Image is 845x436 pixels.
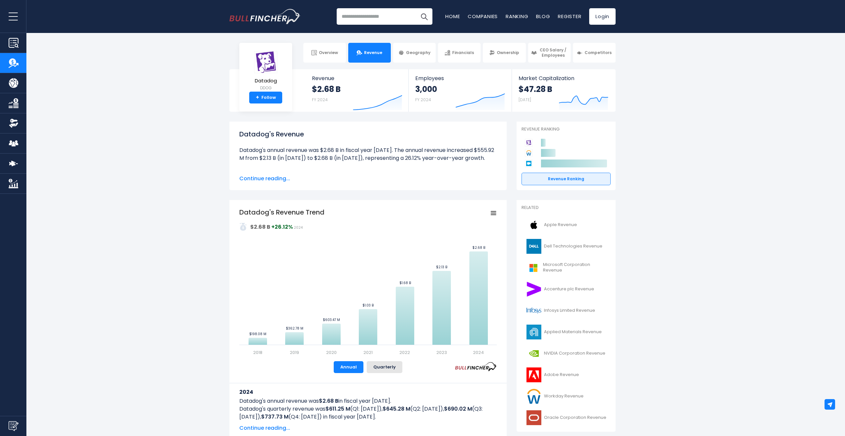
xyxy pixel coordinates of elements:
[261,413,288,421] b: $737.73 M
[585,50,612,55] span: Competitors
[348,43,391,63] a: Revenue
[416,8,432,25] button: Search
[303,43,346,63] a: Overview
[363,349,373,356] text: 2021
[525,160,533,167] img: Salesforce competitors logo
[362,303,374,308] text: $1.03 B
[312,97,328,102] small: FY 2024
[522,237,611,255] a: Dell Technologies Revenue
[250,223,270,231] strong: $2.68 B
[522,259,611,277] a: Microsoft Corporation Revenue
[522,216,611,234] a: Apple Revenue
[522,323,611,341] a: Applied Materials Revenue
[239,170,497,194] li: Datadog's quarterly revenue was $826.76 M in the quarter ending [DATE]. The quarterly revenue inc...
[249,92,282,103] a: +Follow
[415,84,437,94] strong: 3,000
[239,405,497,421] p: Datadog's quarterly revenue was (Q1: [DATE]), (Q2: [DATE]), (Q3: [DATE]), (Q4: [DATE]) in fiscal ...
[239,208,324,217] tspan: Datadog's Revenue Trend
[525,389,542,404] img: WDAY logo
[319,397,338,405] b: $2.68 B
[522,366,611,384] a: Adobe Revenue
[239,146,497,162] li: Datadog's annual revenue was $2.68 B in fiscal year [DATE]. The annual revenue increased $555.92 ...
[525,149,533,157] img: Workday competitors logo
[525,139,533,147] img: Datadog competitors logo
[506,13,528,20] a: Ranking
[573,43,616,63] a: Competitors
[239,424,497,432] span: Continue reading...
[239,129,497,139] h1: Datadog's Revenue
[239,223,247,231] img: addasd
[254,51,278,92] a: Datadog DDOG
[271,223,293,231] strong: +26.12%
[325,405,350,413] b: $611.25 M
[438,43,481,63] a: Financials
[522,205,611,211] p: Related
[525,325,542,339] img: AMAT logo
[415,97,431,102] small: FY 2024
[519,75,608,81] span: Market Capitalization
[525,260,541,275] img: MSFT logo
[319,50,338,55] span: Overview
[383,405,410,413] b: $645.28 M
[519,84,552,94] strong: $47.28 B
[393,43,436,63] a: Geography
[399,280,411,285] text: $1.68 B
[589,8,616,25] a: Login
[525,410,542,425] img: ORCL logo
[323,317,340,322] text: $603.47 M
[522,127,611,132] p: Revenue Ranking
[305,69,409,112] a: Revenue $2.68 B FY 2024
[497,50,519,55] span: Ownership
[525,218,542,232] img: AAPL logo
[399,349,410,356] text: 2022
[254,78,277,84] span: Datadog
[525,346,542,361] img: NVDA logo
[539,47,568,58] span: CEO Salary / Employees
[528,43,571,63] a: CEO Salary / Employees
[522,409,611,427] a: Oracle Corporation Revenue
[254,85,277,91] small: DDOG
[473,349,484,356] text: 2024
[468,13,498,20] a: Companies
[525,282,542,297] img: ACN logo
[522,387,611,405] a: Workday Revenue
[519,97,531,102] small: [DATE]
[256,95,259,101] strong: +
[483,43,525,63] a: Ownership
[239,388,497,396] h3: 2024
[229,9,300,24] a: Go to homepage
[522,344,611,363] a: NVIDIA Corporation Revenue
[436,265,447,270] text: $2.13 B
[525,239,542,254] img: DELL logo
[239,397,497,405] p: Datadog's annual revenue was in fiscal year [DATE].
[326,349,337,356] text: 2020
[415,75,505,81] span: Employees
[444,405,472,413] b: $690.02 M
[512,69,615,112] a: Market Capitalization $47.28 B [DATE]
[525,367,542,382] img: ADBE logo
[452,50,474,55] span: Financials
[364,50,382,55] span: Revenue
[294,225,303,230] span: 2024
[436,349,447,356] text: 2023
[312,75,402,81] span: Revenue
[536,13,550,20] a: Blog
[367,361,402,373] button: Quarterly
[312,84,341,94] strong: $2.68 B
[334,361,363,373] button: Annual
[229,9,301,24] img: Bullfincher logo
[472,245,485,250] text: $2.68 B
[9,118,18,128] img: Ownership
[522,302,611,320] a: Infosys Limited Revenue
[290,349,299,356] text: 2019
[522,173,611,185] a: Revenue Ranking
[445,13,460,20] a: Home
[406,50,430,55] span: Geography
[239,208,497,356] svg: Datadog's Revenue Trend
[249,332,266,336] text: $198.08 M
[558,13,581,20] a: Register
[525,303,542,318] img: INFY logo
[522,280,611,298] a: Accenture plc Revenue
[239,175,497,183] span: Continue reading...
[409,69,511,112] a: Employees 3,000 FY 2024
